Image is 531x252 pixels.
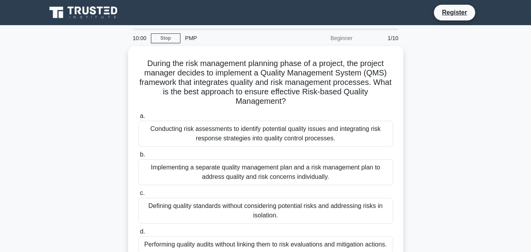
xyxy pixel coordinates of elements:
[140,112,145,119] span: a.
[140,151,145,158] span: b.
[357,30,403,46] div: 1/10
[138,159,393,185] div: Implementing a separate quality management plan and a risk management plan to address quality and...
[151,33,180,43] a: Stop
[138,121,393,147] div: Conducting risk assessments to identify potential quality issues and integrating risk response st...
[138,198,393,224] div: Defining quality standards without considering potential risks and addressing risks in isolation.
[138,59,394,107] h5: During the risk management planning phase of a project, the project manager decides to implement ...
[128,30,151,46] div: 10:00
[288,30,357,46] div: Beginner
[140,189,145,196] span: c.
[140,228,145,235] span: d.
[180,30,288,46] div: PMP
[437,7,472,17] a: Register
